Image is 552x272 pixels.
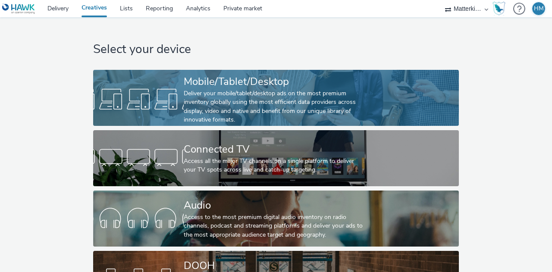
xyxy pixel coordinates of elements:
h1: Select your device [93,41,459,58]
img: Hawk Academy [492,2,505,16]
a: AudioAccess to the most premium digital audio inventory on radio channels, podcast and streaming ... [93,191,459,247]
div: Access to the most premium digital audio inventory on radio channels, podcast and streaming platf... [184,213,365,239]
a: Mobile/Tablet/DesktopDeliver your mobile/tablet/desktop ads on the most premium inventory globall... [93,70,459,126]
div: HM [534,2,544,15]
div: Access all the major TV channels on a single platform to deliver your TV spots across live and ca... [184,157,365,175]
img: undefined Logo [2,3,35,14]
div: Mobile/Tablet/Desktop [184,74,365,89]
a: Connected TVAccess all the major TV channels on a single platform to deliver your TV spots across... [93,130,459,186]
div: Audio [184,198,365,213]
div: Connected TV [184,142,365,157]
div: Deliver your mobile/tablet/desktop ads on the most premium inventory globally using the most effi... [184,89,365,125]
a: Hawk Academy [492,2,509,16]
